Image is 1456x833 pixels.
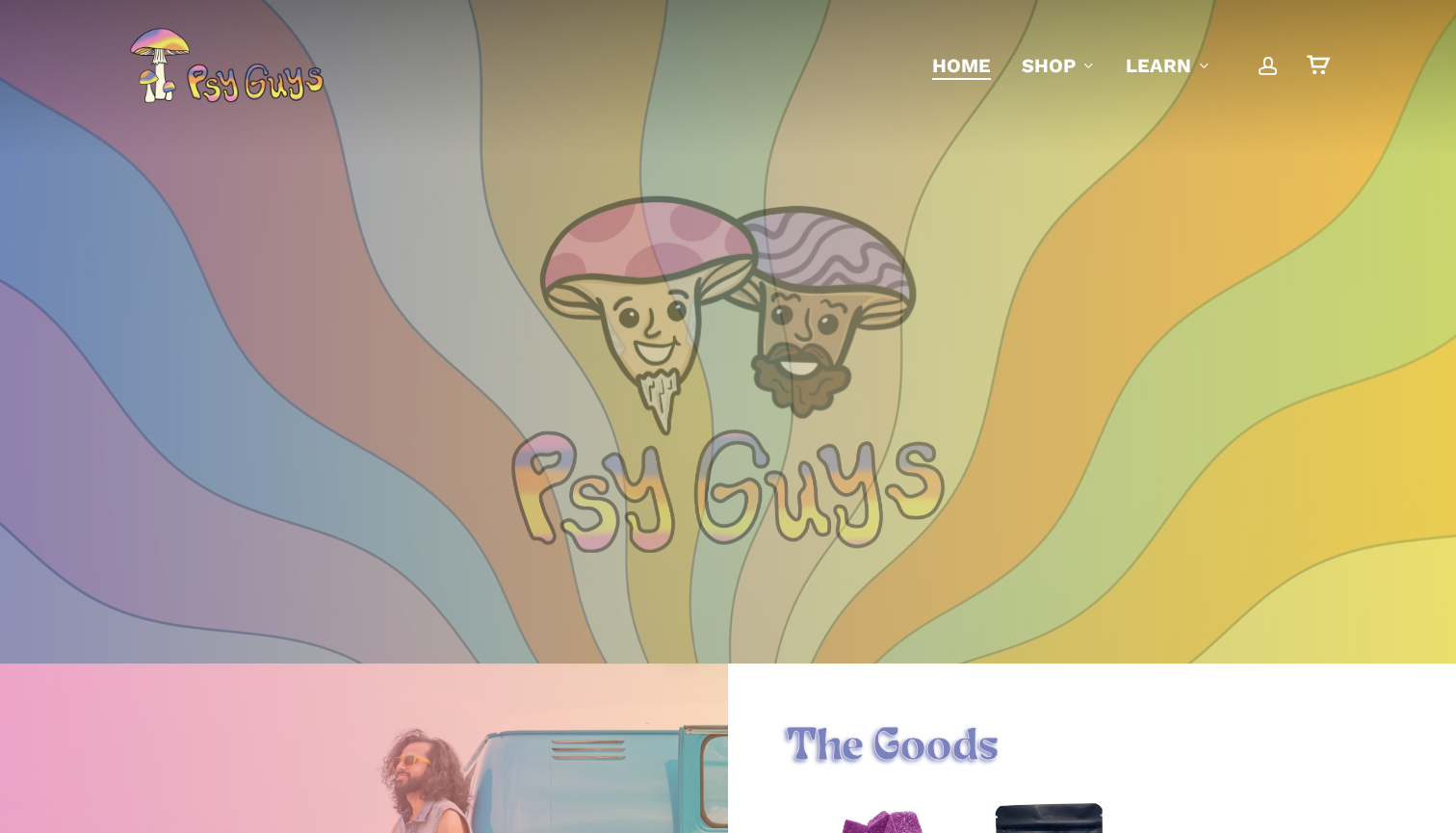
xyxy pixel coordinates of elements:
[786,721,1397,775] h1: The Goods
[535,170,921,459] img: PsyGuys Heads Logo
[1126,52,1210,79] a: Learn
[932,54,991,77] span: Home
[1126,54,1191,77] span: Learn
[511,430,945,552] img: Psychedelic PsyGuys Text Logo
[932,52,991,79] a: Home
[129,27,324,104] img: PsyGuys
[1022,52,1095,79] a: Shop
[1022,54,1076,77] span: Shop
